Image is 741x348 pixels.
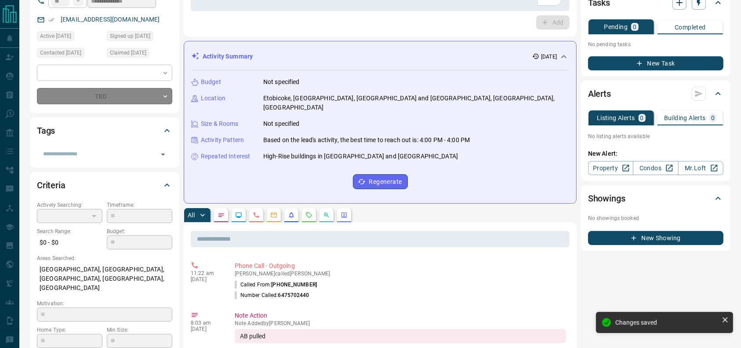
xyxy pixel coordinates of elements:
span: 6475702440 [278,292,309,298]
p: Activity Pattern [201,136,244,145]
p: [DATE] [191,276,222,282]
p: Areas Searched: [37,254,172,262]
button: New Task [588,56,723,70]
a: [EMAIL_ADDRESS][DOMAIN_NAME] [61,16,160,23]
p: Listing Alerts [597,115,635,121]
button: Open [157,148,169,161]
svg: Emails [270,212,277,219]
p: 0 [711,115,715,121]
div: Showings [588,188,723,209]
div: Criteria [37,175,172,196]
p: Etobicoke, [GEOGRAPHIC_DATA], [GEOGRAPHIC_DATA] and [GEOGRAPHIC_DATA], [GEOGRAPHIC_DATA], [GEOGRA... [263,94,569,112]
p: Actively Searching: [37,201,102,209]
div: TBD [37,88,172,104]
p: [PERSON_NAME] called [PERSON_NAME] [235,271,566,277]
span: Active [DATE] [40,32,71,40]
p: Note Added by [PERSON_NAME] [235,320,566,326]
div: Sat Aug 09 2025 [107,48,172,60]
p: Motivation: [37,300,172,308]
svg: Lead Browsing Activity [235,212,242,219]
svg: Notes [218,212,225,219]
span: Signed up [DATE] [110,32,150,40]
p: New Alert: [588,149,723,158]
p: 0 [633,24,636,30]
p: [DATE] [191,326,222,332]
div: AB pulled [235,329,566,343]
p: 0 [640,115,644,121]
button: Regenerate [353,174,408,189]
p: Pending [604,24,628,30]
h2: Showings [588,191,625,205]
div: Alerts [588,83,723,104]
p: High-Rise buildings in [GEOGRAPHIC_DATA] and [GEOGRAPHIC_DATA] [263,152,458,161]
div: Sun Aug 03 2025 [37,31,102,44]
svg: Calls [253,212,260,219]
span: Contacted [DATE] [40,48,81,57]
span: [PHONE_NUMBER] [271,282,317,288]
p: Not specified [263,119,300,128]
svg: Opportunities [323,212,330,219]
p: Building Alerts [664,115,706,121]
p: Search Range: [37,227,102,235]
p: Budget [201,77,221,87]
p: No listing alerts available [588,132,723,140]
p: Not specified [263,77,300,87]
p: Home Type: [37,326,102,334]
div: Tags [37,120,172,141]
p: Based on the lead's activity, the best time to reach out is: 4:00 PM - 4:00 PM [263,136,470,145]
svg: Requests [305,212,312,219]
p: [DATE] [541,53,557,61]
p: Activity Summary [203,52,253,61]
p: Repeated Interest [201,152,250,161]
p: [GEOGRAPHIC_DATA], [GEOGRAPHIC_DATA], [GEOGRAPHIC_DATA], [GEOGRAPHIC_DATA], [GEOGRAPHIC_DATA] [37,262,172,295]
a: Mr.Loft [678,161,723,175]
svg: Email Verified [48,17,54,23]
svg: Agent Actions [341,212,348,219]
p: $0 - $0 [37,235,102,250]
p: All [188,212,195,218]
p: Location [201,94,225,103]
a: Property [588,161,633,175]
p: Number Called: [235,291,309,299]
p: Called From: [235,281,317,289]
p: Timeframe: [107,201,172,209]
h2: Criteria [37,178,65,192]
h2: Tags [37,124,55,138]
p: Min Size: [107,326,172,334]
button: New Showing [588,231,723,245]
h2: Alerts [588,87,611,101]
p: Completed [675,24,706,30]
p: No showings booked [588,214,723,222]
div: Sun Aug 03 2025 [107,31,172,44]
p: 8:03 am [191,320,222,326]
div: Sat Aug 09 2025 [37,48,102,60]
p: Phone Call - Outgoing [235,261,566,271]
p: Note Action [235,311,566,320]
span: Claimed [DATE] [110,48,146,57]
p: 11:22 am [191,270,222,276]
svg: Listing Alerts [288,212,295,219]
div: Activity Summary[DATE] [191,48,569,65]
p: Size & Rooms [201,119,239,128]
p: Budget: [107,227,172,235]
p: No pending tasks [588,38,723,51]
a: Condos [633,161,678,175]
div: Changes saved [615,319,718,326]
